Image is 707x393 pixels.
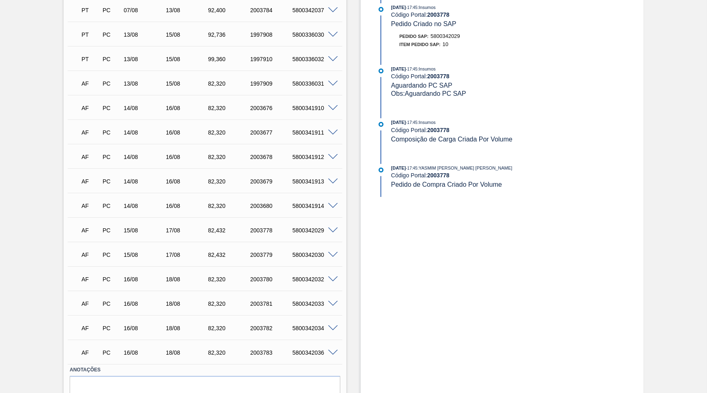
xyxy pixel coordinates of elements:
[122,252,169,258] div: 15/08/2025
[81,80,99,87] p: AF
[427,73,449,79] strong: 2003778
[164,105,211,111] div: 16/08/2025
[248,178,295,185] div: 2003679
[391,120,406,125] span: [DATE]
[81,325,99,331] p: AF
[164,276,211,283] div: 18/08/2025
[79,1,101,19] div: Pedido em Trânsito
[164,349,211,356] div: 18/08/2025
[81,203,99,209] p: AF
[443,41,448,47] span: 10
[206,300,253,307] div: 82,320
[248,31,295,38] div: 1997908
[81,31,99,38] p: PT
[164,80,211,87] div: 15/08/2025
[417,120,436,125] span: : Insumos
[291,56,337,62] div: 5800336032
[122,80,169,87] div: 13/08/2025
[391,127,585,133] div: Código Portal:
[81,105,99,111] p: AF
[406,67,417,71] span: - 17:45
[248,80,295,87] div: 1997909
[206,349,253,356] div: 82,320
[164,252,211,258] div: 17/08/2025
[101,349,122,356] div: Pedido de Compra
[122,178,169,185] div: 14/08/2025
[122,105,169,111] div: 14/08/2025
[391,172,585,179] div: Código Portal:
[391,11,585,18] div: Código Portal:
[101,56,122,62] div: Pedido de Compra
[248,276,295,283] div: 2003780
[79,246,101,264] div: Aguardando Faturamento
[164,56,211,62] div: 15/08/2025
[248,129,295,136] div: 2003677
[79,26,101,44] div: Pedido em Trânsito
[248,300,295,307] div: 2003781
[79,50,101,68] div: Pedido em Trânsito
[248,56,295,62] div: 1997910
[79,197,101,215] div: Aguardando Faturamento
[101,325,122,331] div: Pedido de Compra
[406,5,417,10] span: - 17:45
[379,122,383,127] img: atual
[122,325,169,331] div: 16/08/2025
[248,7,295,13] div: 2003784
[431,33,460,39] span: 5800342029
[391,181,502,188] span: Pedido de Compra Criado Por Volume
[122,203,169,209] div: 14/08/2025
[399,42,440,47] span: Item pedido SAP:
[406,166,417,170] span: - 17:45
[391,166,406,170] span: [DATE]
[101,227,122,234] div: Pedido de Compra
[81,300,99,307] p: AF
[122,227,169,234] div: 15/08/2025
[79,124,101,141] div: Aguardando Faturamento
[164,325,211,331] div: 18/08/2025
[79,172,101,190] div: Aguardando Faturamento
[122,129,169,136] div: 14/08/2025
[101,178,122,185] div: Pedido de Compra
[206,154,253,160] div: 82,320
[379,7,383,12] img: atual
[164,227,211,234] div: 17/08/2025
[81,129,99,136] p: AF
[81,178,99,185] p: AF
[164,154,211,160] div: 16/08/2025
[101,276,122,283] div: Pedido de Compra
[122,300,169,307] div: 16/08/2025
[206,129,253,136] div: 82,320
[79,221,101,239] div: Aguardando Faturamento
[427,172,449,179] strong: 2003778
[101,105,122,111] div: Pedido de Compra
[79,344,101,362] div: Aguardando Faturamento
[291,252,337,258] div: 5800342030
[379,68,383,73] img: atual
[291,80,337,87] div: 5800336031
[291,349,337,356] div: 5800342036
[248,227,295,234] div: 2003778
[291,7,337,13] div: 5800342037
[248,252,295,258] div: 2003779
[122,7,169,13] div: 07/08/2025
[81,349,99,356] p: AF
[101,31,122,38] div: Pedido de Compra
[101,252,122,258] div: Pedido de Compra
[164,203,211,209] div: 16/08/2025
[206,56,253,62] div: 99,360
[101,7,122,13] div: Pedido de Compra
[206,276,253,283] div: 82,320
[101,300,122,307] div: Pedido de Compra
[206,7,253,13] div: 92,400
[122,56,169,62] div: 13/08/2025
[79,295,101,313] div: Aguardando Faturamento
[427,127,449,133] strong: 2003778
[206,227,253,234] div: 82,432
[79,319,101,337] div: Aguardando Faturamento
[391,5,406,10] span: [DATE]
[291,325,337,331] div: 5800342034
[164,178,211,185] div: 16/08/2025
[81,227,99,234] p: AF
[164,31,211,38] div: 15/08/2025
[406,120,417,125] span: - 17:45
